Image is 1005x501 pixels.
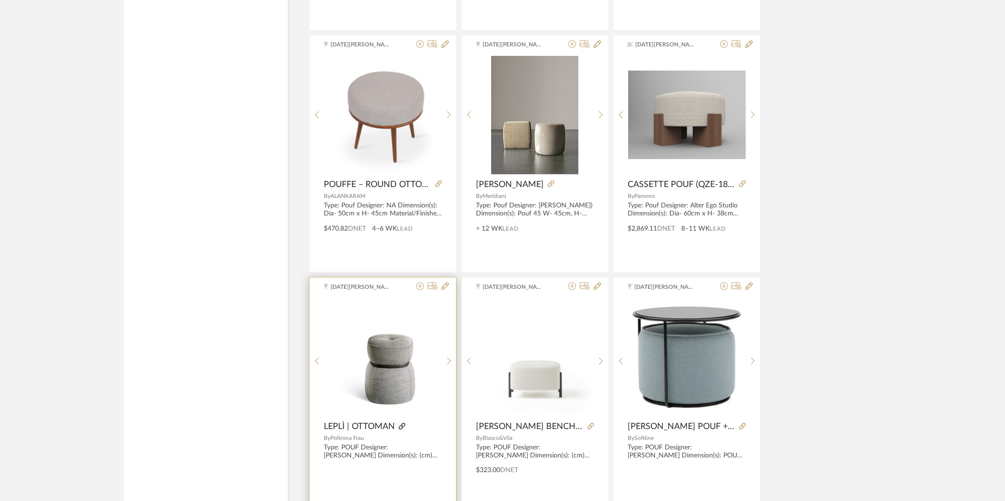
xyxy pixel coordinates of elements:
span: DNET [657,225,675,232]
div: 0 [324,298,442,416]
span: Lead [502,225,519,232]
span: $470.82 [324,225,348,232]
div: Type: POUF Designer: [PERSON_NAME] Dimension(s): POUF Ø 52 H 37 cm TABLE Ø 58 H 47 cm Material/Fi... [628,444,746,460]
div: Type: Pouf Designer: NA Dimension(s): Dia- 50cm x H- 45cm Material/Finishes: Solid wood (Natural ... [324,202,442,218]
span: [DATE][PERSON_NAME] [330,40,390,49]
span: By [324,435,330,441]
span: [DATE][PERSON_NAME] [635,40,695,49]
span: Softline [634,435,654,441]
img: CHARLOT [491,56,578,174]
span: $323.00 [476,467,500,474]
span: [PERSON_NAME] POUF + TABLE [628,421,735,432]
span: By [628,435,634,441]
span: [DATE][PERSON_NAME] [483,283,542,291]
span: DNET [500,467,518,474]
div: Type: POUF Designer: [PERSON_NAME] Dimension(s): (cm) W65 x H41 x D65 Material/Finishes: Fabric ,... [476,444,594,460]
div: 0 [628,298,746,416]
span: [DATE][PERSON_NAME] [634,283,694,291]
div: Type: Pouf Designer: Alter Ego Studio Dimension(s): Dia- 60cm x H- 38cm Material/Finishes: Solid ... [628,202,746,218]
span: [PERSON_NAME] BENCH 65*65 CM [476,421,584,432]
span: By [476,435,483,441]
span: POUFFE – ROUND OTTOMAN [324,179,431,190]
span: 4–6 WK [372,224,397,234]
div: Type: Pouf Designer: [PERSON_NAME]) Dimension(s): Pouf 45 W- 45cm, H- 45cm, D-45cm, Pouf 45R Dia-... [476,202,594,218]
span: Pamono [634,193,655,199]
div: Type: POUF Designer: [PERSON_NAME] Dimension(s): (cm) W39 x H46 x D39 Material/Finishes: Fabric ,... [324,444,442,460]
span: $2,869.11 [628,225,657,232]
img: CASSETTE POUF (QZE-1828644) [628,71,746,159]
span: CASSETTE POUF (QZE-1828644) [628,179,735,190]
span: [PERSON_NAME] [476,179,544,190]
span: LEPLÌ | OTTOMAN [324,421,395,432]
span: ALANKARAM [330,193,365,199]
span: By [476,193,483,199]
span: Meridiani [483,193,506,199]
span: DNET [348,225,366,232]
img: POUFFE – ROUND OTTOMAN [324,56,442,174]
span: Lead [710,225,726,232]
span: [DATE][PERSON_NAME] [330,283,390,291]
span: By [324,193,330,199]
span: 8–11 WK [681,224,710,234]
span: [DATE][PERSON_NAME] [483,40,542,49]
img: LEPLÌ | OTTOMAN [331,298,435,416]
span: Blasco&Vila [483,435,512,441]
span: By [628,193,634,199]
span: Lead [397,225,413,232]
img: RC WOOD BENCH 65*65 CM [476,298,594,416]
span: Poltrona Frau [330,435,364,441]
div: 0 [476,298,594,416]
img: TOM POUF + TABLE [628,298,746,416]
span: > 12 WK [476,224,502,234]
